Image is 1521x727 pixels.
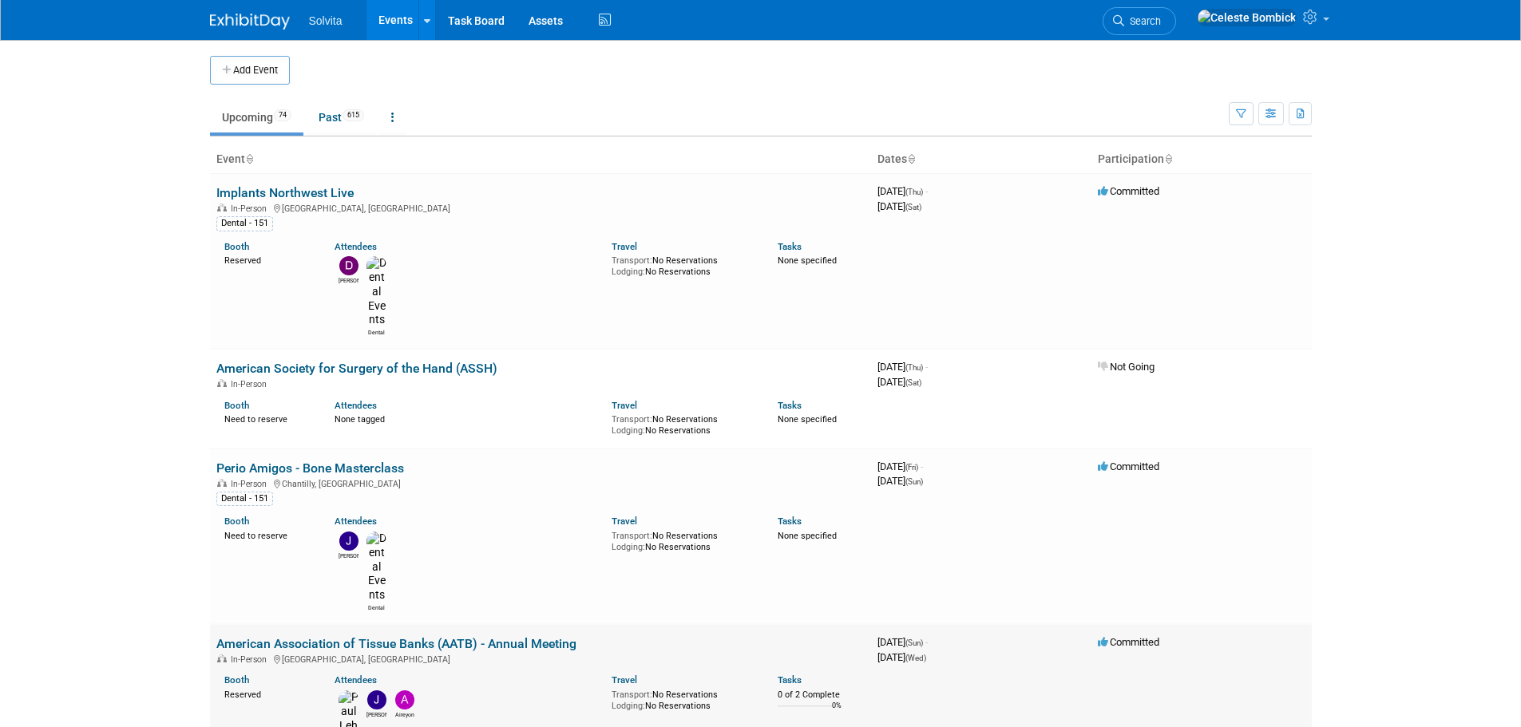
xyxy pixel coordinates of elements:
[210,14,290,30] img: ExhibitDay
[612,542,645,552] span: Lodging:
[224,527,311,542] div: Need to reserve
[612,531,652,541] span: Transport:
[1124,15,1161,27] span: Search
[224,411,311,425] div: Need to reserve
[877,460,923,472] span: [DATE]
[367,690,386,709] img: Jeremy Wofford
[925,185,928,197] span: -
[905,463,918,472] span: (Fri)
[216,476,865,489] div: Chantilly, [GEOGRAPHIC_DATA]
[778,255,837,266] span: None specified
[877,651,926,663] span: [DATE]
[210,56,290,85] button: Add Event
[343,109,364,121] span: 615
[905,363,923,372] span: (Thu)
[216,185,354,200] a: Implants Northwest Live
[339,551,358,560] div: Jeremy Northcutt
[871,146,1091,173] th: Dates
[335,400,377,411] a: Attendees
[1098,636,1159,648] span: Committed
[778,674,802,686] a: Tasks
[612,701,645,711] span: Lodging:
[1091,146,1312,173] th: Participation
[245,152,253,165] a: Sort by Event Name
[877,475,923,487] span: [DATE]
[1098,185,1159,197] span: Committed
[394,709,414,719] div: Aireyon Guy
[335,411,600,425] div: None tagged
[612,516,637,527] a: Travel
[217,379,227,387] img: In-Person Event
[612,674,637,686] a: Travel
[877,376,921,388] span: [DATE]
[778,400,802,411] a: Tasks
[335,241,377,252] a: Attendees
[877,200,921,212] span: [DATE]
[905,654,926,662] span: (Wed)
[612,689,652,700] span: Transport:
[877,185,928,197] span: [DATE]
[216,636,576,651] a: American Association of Tissue Banks (AATB) - Annual Meeting
[395,690,414,709] img: Aireyon Guy
[907,152,915,165] a: Sort by Start Date
[335,674,377,686] a: Attendees
[612,414,652,425] span: Transport:
[877,361,928,373] span: [DATE]
[231,654,271,665] span: In-Person
[612,425,645,436] span: Lodging:
[778,689,865,701] div: 0 of 2 Complete
[366,531,386,603] img: Dental Events
[612,255,652,266] span: Transport:
[925,636,928,648] span: -
[366,256,386,327] img: Dental Events
[905,203,921,211] span: (Sat)
[925,361,928,373] span: -
[216,201,865,214] div: [GEOGRAPHIC_DATA], [GEOGRAPHIC_DATA]
[612,252,754,277] div: No Reservations No Reservations
[612,267,645,277] span: Lodging:
[366,709,386,719] div: Jeremy Wofford
[1098,460,1159,472] span: Committed
[224,252,311,267] div: Reserved
[612,241,637,252] a: Travel
[1164,152,1172,165] a: Sort by Participation Type
[217,654,227,662] img: In-Person Event
[210,146,871,173] th: Event
[905,477,923,486] span: (Sun)
[339,531,358,551] img: Jeremy Northcutt
[224,516,249,527] a: Booth
[231,379,271,389] span: In-Person
[905,378,921,387] span: (Sat)
[366,327,386,337] div: Dental Events
[335,516,377,527] a: Attendees
[612,686,754,711] div: No Reservations No Reservations
[339,275,358,285] div: David Busenhart
[832,701,842,723] td: 0%
[224,241,249,252] a: Booth
[877,636,928,648] span: [DATE]
[231,203,271,214] span: In-Person
[307,102,376,132] a: Past615
[309,14,343,27] span: Solvita
[921,460,923,472] span: -
[905,638,923,647] span: (Sun)
[231,479,271,489] span: In-Person
[210,102,303,132] a: Upcoming74
[339,256,358,275] img: David Busenhart
[778,241,802,252] a: Tasks
[778,414,837,425] span: None specified
[216,460,404,476] a: Perio Amigos - Bone Masterclass
[1103,7,1176,35] a: Search
[612,400,637,411] a: Travel
[905,188,923,196] span: (Thu)
[366,603,386,612] div: Dental Events
[612,411,754,436] div: No Reservations No Reservations
[1197,9,1297,26] img: Celeste Bombick
[217,203,227,211] img: In-Person Event
[217,479,227,487] img: In-Person Event
[274,109,291,121] span: 74
[216,216,273,231] div: Dental - 151
[216,492,273,506] div: Dental - 151
[216,361,497,376] a: American Society for Surgery of the Hand (ASSH)
[1098,361,1155,373] span: Not Going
